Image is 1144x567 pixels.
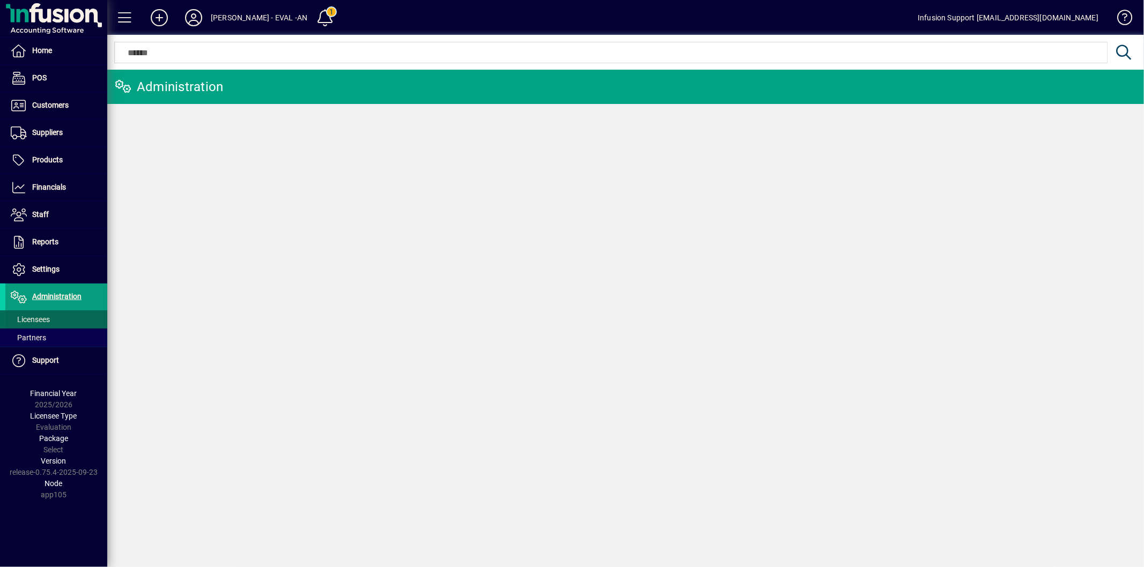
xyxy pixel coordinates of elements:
a: Licensees [5,310,107,329]
span: Customers [32,101,69,109]
a: Staff [5,202,107,228]
div: [PERSON_NAME] - EVAL -AN [211,9,307,26]
span: Products [32,155,63,164]
span: Administration [32,292,82,301]
span: Financials [32,183,66,191]
a: Support [5,347,107,374]
span: POS [32,73,47,82]
a: Knowledge Base [1109,2,1131,37]
a: Financials [5,174,107,201]
a: POS [5,65,107,92]
a: Reports [5,229,107,256]
span: Partners [11,333,46,342]
a: Suppliers [5,120,107,146]
span: Financial Year [31,389,77,398]
div: Administration [115,78,224,95]
button: Profile [176,8,211,27]
a: Home [5,38,107,64]
span: Version [41,457,67,465]
span: Licensee Type [31,412,77,420]
span: Support [32,356,59,364]
a: Settings [5,256,107,283]
span: Home [32,46,52,55]
span: Node [45,479,63,488]
a: Products [5,147,107,174]
span: Settings [32,265,60,273]
a: Customers [5,92,107,119]
span: Staff [32,210,49,219]
a: Partners [5,329,107,347]
div: Infusion Support [EMAIL_ADDRESS][DOMAIN_NAME] [918,9,1098,26]
span: Package [39,434,68,443]
span: Suppliers [32,128,63,137]
span: Reports [32,237,58,246]
button: Add [142,8,176,27]
span: Licensees [11,315,50,324]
